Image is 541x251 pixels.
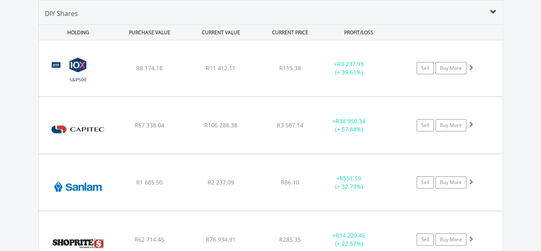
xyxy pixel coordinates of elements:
span: R285.35 [279,235,301,243]
div: + (+ 57.84%) [318,117,380,133]
span: R76 934.91 [206,235,236,243]
span: R11 412.11 [206,64,236,72]
span: R1 685.50 [136,178,163,186]
div: + (+ 39.61%) [318,60,380,76]
span: R3 237.93 [337,60,364,68]
div: HOLDING [39,25,113,40]
div: CURRENT VALUE [186,25,256,40]
a: Buy More [435,62,466,74]
span: R115.38 [279,64,301,72]
div: CURRENT PRICE [257,25,322,40]
img: EQU.ZA.CPI.png [43,107,113,151]
span: R3 587.14 [277,121,303,129]
span: DIY Shares [45,9,78,18]
a: Buy More [435,176,466,189]
a: Buy More [435,119,466,131]
div: + (+ 22.67%) [318,231,380,248]
a: Sell [417,233,434,246]
a: Sell [417,119,434,131]
span: R62 714.45 [135,235,164,243]
div: + (+ 32.73%) [318,174,380,191]
img: EQU.ZA.CSP500.png [43,51,113,94]
span: R38 950.34 [336,117,365,125]
a: Sell [417,176,434,189]
span: R14 220.46 [336,231,365,239]
span: R551.59 [340,174,361,182]
img: EQU.ZA.SLM.png [43,164,113,209]
span: R8 174.18 [136,64,163,72]
span: R86.10 [281,178,299,186]
div: PROFIT/LOSS [324,25,394,40]
a: Sell [417,62,434,74]
span: R106 288.38 [204,121,237,129]
span: R67 338.04 [135,121,164,129]
a: Buy More [435,233,466,246]
div: PURCHASE VALUE [115,25,185,40]
span: R2 237.09 [208,178,234,186]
